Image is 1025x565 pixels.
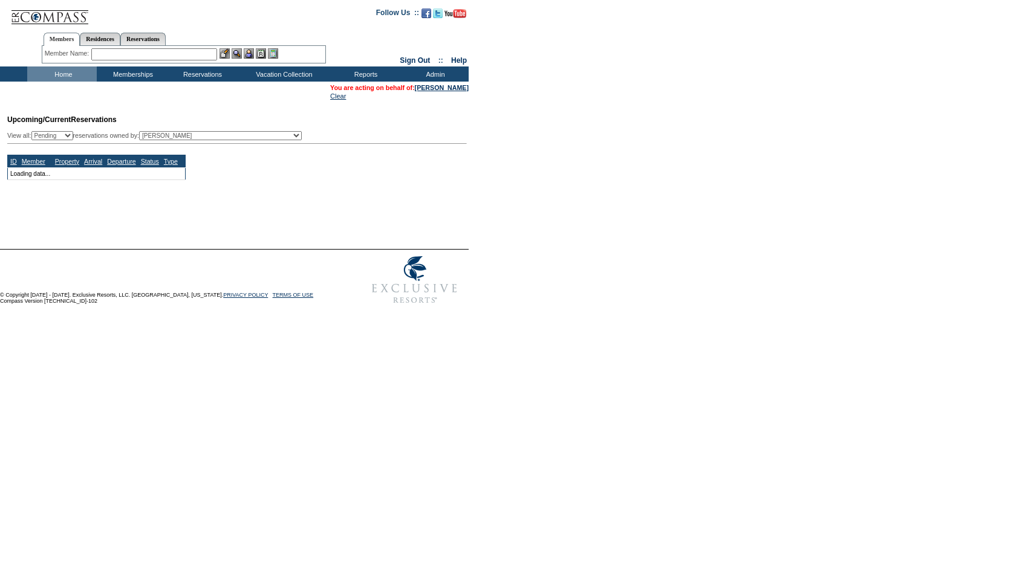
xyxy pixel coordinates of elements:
img: View [232,48,242,59]
a: TERMS OF USE [273,292,314,298]
a: Status [141,158,159,165]
div: View all: reservations owned by: [7,131,307,140]
span: Reservations [7,115,117,124]
a: Member [22,158,45,165]
td: Reservations [166,66,236,82]
a: Arrival [84,158,102,165]
img: Exclusive Resorts [360,250,469,310]
a: Members [44,33,80,46]
td: Loading data... [8,167,186,179]
a: Reservations [120,33,166,45]
td: Memberships [97,66,166,82]
a: PRIVACY POLICY [223,292,268,298]
td: Reports [330,66,399,82]
a: Clear [330,92,346,100]
img: Become our fan on Facebook [421,8,431,18]
span: You are acting on behalf of: [330,84,469,91]
a: Departure [107,158,135,165]
span: Upcoming/Current [7,115,71,124]
a: ID [10,158,17,165]
img: Follow us on Twitter [433,8,443,18]
img: b_edit.gif [220,48,230,59]
a: Follow us on Twitter [433,12,443,19]
div: Member Name: [45,48,91,59]
td: Follow Us :: [376,7,419,22]
td: Admin [399,66,469,82]
img: Subscribe to our YouTube Channel [444,9,466,18]
a: [PERSON_NAME] [415,84,469,91]
a: Property [55,158,79,165]
td: Home [27,66,97,82]
a: Become our fan on Facebook [421,12,431,19]
img: b_calculator.gif [268,48,278,59]
a: Subscribe to our YouTube Channel [444,12,466,19]
td: Vacation Collection [236,66,330,82]
a: Residences [80,33,120,45]
span: :: [438,56,443,65]
img: Impersonate [244,48,254,59]
a: Help [451,56,467,65]
img: Reservations [256,48,266,59]
a: Sign Out [400,56,430,65]
a: Type [164,158,178,165]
